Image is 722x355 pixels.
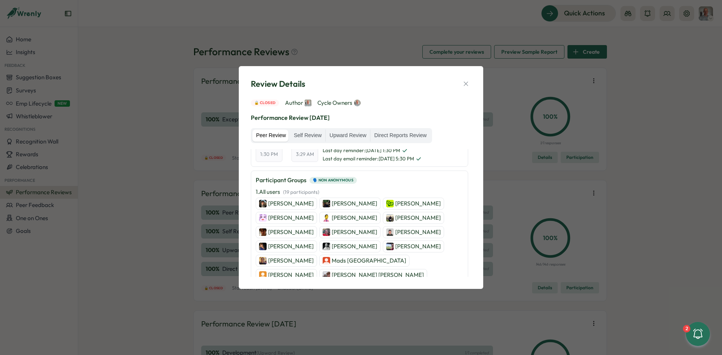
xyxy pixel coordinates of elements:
p: [PERSON_NAME] [395,242,441,251]
p: [PERSON_NAME] [268,214,314,222]
img: Philipp Eberhardt [354,100,361,106]
label: Upward Review [326,130,370,142]
span: Last day reminder : [DATE] 1:30 PM [323,147,422,154]
img: Philipp Eberhardt [305,100,311,106]
img: Wendy Kentrop [259,214,267,222]
span: 3:29 AM [296,151,314,158]
img: David Jensen [386,200,394,207]
a: Emilie Trouillard[PERSON_NAME] [319,226,381,238]
img: Lars Koreska Andersen [386,243,394,250]
a: Karen Mantay[PERSON_NAME] [256,240,317,252]
p: [PERSON_NAME] [395,199,441,208]
img: Emilie Trouillard [323,228,330,236]
p: [PERSON_NAME] [268,242,314,251]
a: Sergii Zaitsev[PERSON_NAME] [256,226,317,238]
p: [PERSON_NAME] [332,214,377,222]
img: Sergii Zaitsev [259,228,267,236]
span: 🗣️ Non Anonymous [313,177,353,183]
p: [PERSON_NAME] [395,214,441,222]
a: Theo Mathieu[PERSON_NAME] [319,198,381,210]
img: Simon Green Kristensen [323,271,330,279]
span: 1:30 PM [260,151,278,158]
img: Karen Mantay [259,243,267,250]
span: ( 19 participants ) [283,189,319,195]
label: Peer Review [252,130,290,142]
a: Wendy Kentrop[PERSON_NAME] [256,212,317,224]
a: Vitaliy Grabovets[PERSON_NAME] [319,212,381,224]
p: Participant Groups [256,175,306,185]
img: Hannes Gustafsson [259,200,267,207]
img: Mads Korsholm [323,257,330,264]
p: [PERSON_NAME] [332,242,377,251]
img: Vitaliy Grabovets [323,214,330,222]
a: Melanie Ihlenfeld[PERSON_NAME] [383,212,444,224]
a: Hannes Gustafsson[PERSON_NAME] [256,198,317,210]
img: Adnan Unal [259,271,267,279]
p: [PERSON_NAME] [268,199,314,208]
span: Review Details [251,78,305,90]
p: [PERSON_NAME] [PERSON_NAME] [332,271,424,279]
a: Adnan Unal[PERSON_NAME] [256,269,317,281]
p: Performance Review [DATE] [251,113,471,122]
span: Last day email reminder : [DATE] 5:30 PM [323,156,422,162]
a: Kristoffer Nygaard[PERSON_NAME] [319,240,381,252]
img: Kristoffer Nygaard [323,243,330,250]
p: [PERSON_NAME] [395,228,441,236]
p: Mads [GEOGRAPHIC_DATA] [332,257,406,265]
p: [PERSON_NAME] [268,271,314,279]
a: Lars Koreska Andersen[PERSON_NAME] [383,240,444,252]
img: Peter Prajczer [259,257,267,264]
span: 🔒 Closed [254,100,276,106]
p: [PERSON_NAME] [268,228,314,236]
p: 1 . All users [256,188,319,196]
a: Mads KorsholmMads [GEOGRAPHIC_DATA] [319,255,410,267]
div: 2 [683,325,690,332]
a: David Jensen[PERSON_NAME] [383,198,444,210]
span: Author [285,99,311,107]
label: Direct Reports Review [370,130,430,142]
img: Melanie Ihlenfeld [386,214,394,222]
span: Cycle Owners [317,99,361,107]
a: Simon Green Kristensen[PERSON_NAME] [PERSON_NAME] [319,269,427,281]
img: Theo Mathieu [323,200,330,207]
button: 2 [686,322,710,346]
p: [PERSON_NAME] [332,228,377,236]
p: [PERSON_NAME] [332,199,377,208]
img: Dennis Koopman [386,228,394,236]
a: Dennis Koopman[PERSON_NAME] [383,226,444,238]
label: Self Review [290,130,325,142]
a: Peter Prajczer[PERSON_NAME] [256,255,317,267]
p: [PERSON_NAME] [268,257,314,265]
